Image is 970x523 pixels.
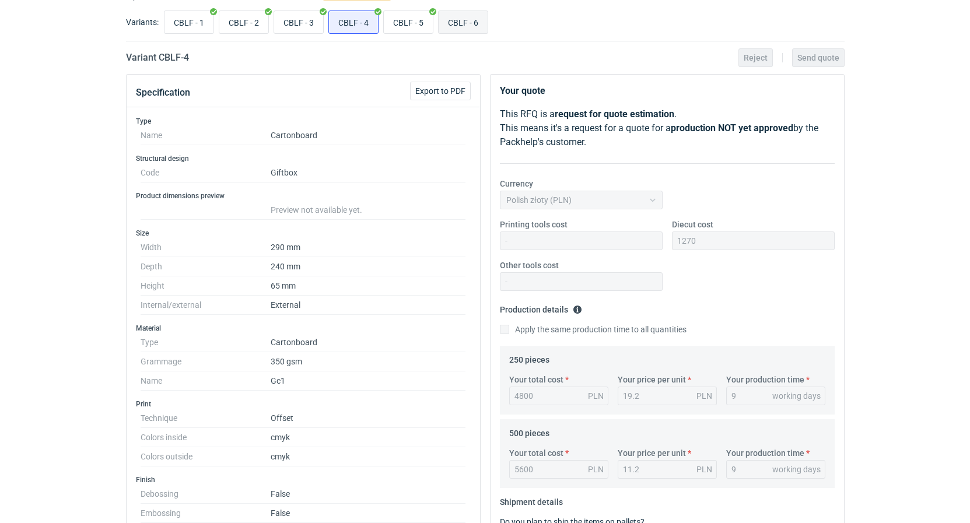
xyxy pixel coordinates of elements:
dt: Type [141,333,271,352]
dt: Name [141,126,271,145]
dd: 240 mm [271,257,466,276]
h3: Product dimensions preview [136,191,471,201]
dd: False [271,485,466,504]
dd: False [271,504,466,523]
dt: Code [141,163,271,182]
div: working days [772,464,821,475]
label: Other tools cost [500,259,559,271]
dd: Offset [271,409,466,428]
dt: Colors inside [141,428,271,447]
label: Your total cost [509,374,563,385]
dt: Grammage [141,352,271,371]
dd: cmyk [271,428,466,447]
div: PLN [696,464,712,475]
h3: Finish [136,475,471,485]
dd: 65 mm [271,276,466,296]
div: PLN [588,390,604,402]
label: Your total cost [509,447,563,459]
h3: Print [136,399,471,409]
dt: Colors outside [141,447,271,466]
label: Variants: [126,16,159,28]
dt: Technique [141,409,271,428]
dd: cmyk [271,447,466,466]
label: Printing tools cost [500,219,568,230]
span: Send quote [797,54,839,62]
label: Your price per unit [618,374,686,385]
dt: Width [141,238,271,257]
legend: Shipment details [500,493,563,507]
span: Reject [744,54,768,62]
div: PLN [588,464,604,475]
dt: Internal/external [141,296,271,315]
button: Specification [136,79,190,107]
strong: Your quote [500,85,545,96]
h3: Material [136,324,471,333]
label: CBLF - 4 [328,10,379,34]
strong: production NOT yet approved [671,122,793,134]
button: Send quote [792,48,845,67]
h3: Structural design [136,154,471,163]
p: This RFQ is a . This means it's a request for a quote for a by the Packhelp's customer. [500,107,835,149]
label: CBLF - 5 [383,10,433,34]
button: Export to PDF [410,82,471,100]
dd: Giftbox [271,163,466,182]
label: Your price per unit [618,447,686,459]
dd: Gc1 [271,371,466,391]
span: Preview not available yet. [271,205,362,215]
label: CBLF - 6 [438,10,488,34]
label: Diecut cost [672,219,713,230]
dd: External [271,296,466,315]
button: Reject [738,48,773,67]
dd: 350 gsm [271,352,466,371]
div: working days [772,390,821,402]
dt: Name [141,371,271,391]
dd: Cartonboard [271,126,466,145]
dt: Debossing [141,485,271,504]
dt: Depth [141,257,271,276]
h3: Type [136,117,471,126]
h2: Variant CBLF - 4 [126,51,189,65]
label: Your production time [726,374,804,385]
h3: Size [136,229,471,238]
dd: 290 mm [271,238,466,257]
label: CBLF - 2 [219,10,269,34]
strong: request for quote estimation [555,108,674,120]
dt: Embossing [141,504,271,523]
legend: 250 pieces [509,350,549,364]
legend: 500 pieces [509,424,549,438]
label: CBLF - 3 [274,10,324,34]
dt: Height [141,276,271,296]
label: CBLF - 1 [164,10,214,34]
span: Export to PDF [415,87,465,95]
dd: Cartonboard [271,333,466,352]
label: Your production time [726,447,804,459]
div: PLN [696,390,712,402]
legend: Production details [500,300,582,314]
label: Apply the same production time to all quantities [500,324,687,335]
label: Currency [500,178,533,189]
